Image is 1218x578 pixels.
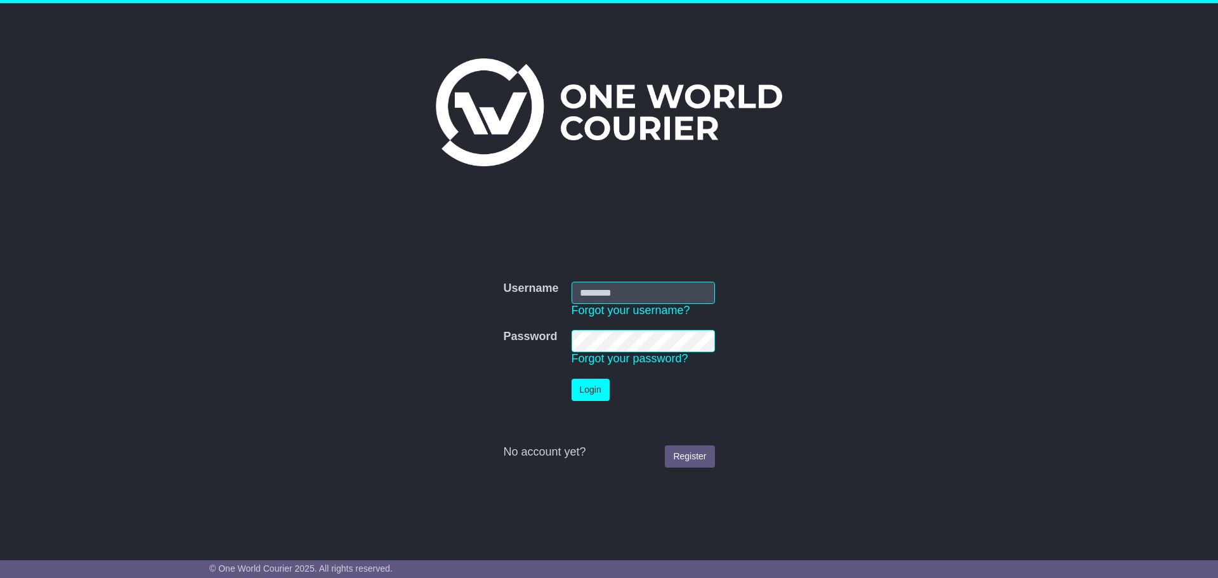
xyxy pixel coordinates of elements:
button: Login [572,379,610,401]
img: One World [436,58,782,166]
a: Forgot your password? [572,352,688,365]
a: Forgot your username? [572,304,690,317]
a: Register [665,445,714,468]
div: No account yet? [503,445,714,459]
span: © One World Courier 2025. All rights reserved. [209,563,393,574]
label: Password [503,330,557,344]
label: Username [503,282,558,296]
